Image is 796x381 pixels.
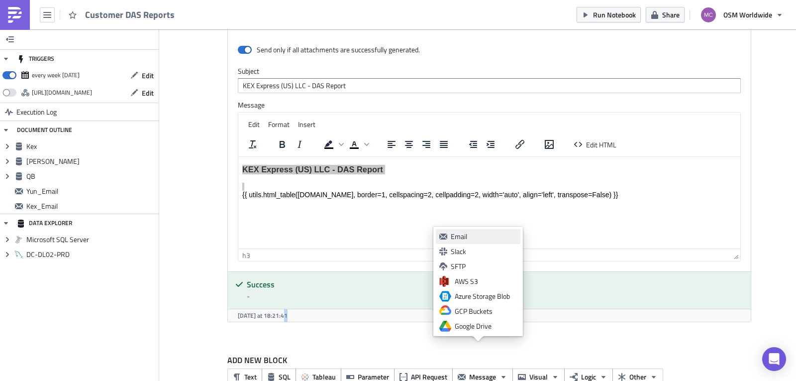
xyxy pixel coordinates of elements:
span: Edit [142,70,154,81]
iframe: Rich Text Area [238,157,740,249]
button: Edit [125,85,159,101]
img: Avatar [700,6,717,23]
div: DATA EXPLORER [17,214,72,232]
button: Insert/edit image [541,137,558,151]
span: DC-DL02-PRD [26,250,156,259]
span: Edit [248,119,260,129]
div: Send only if all attachments are successfully generated. [257,45,420,54]
button: Share [646,7,685,22]
div: AWS S3 [455,276,517,286]
img: PushMetrics [7,7,23,23]
button: Increase indent [482,137,499,151]
button: Align center [400,137,417,151]
button: Decrease indent [465,137,482,151]
label: ADD NEW BLOCK [227,354,751,366]
button: Run Notebook [577,7,641,22]
span: OSM Worldwide [723,9,772,20]
div: GCP Buckets [455,306,517,316]
span: Format [268,119,290,129]
span: Microsoft SQL Server [26,235,156,244]
div: h3 [242,250,250,260]
span: [DATE] at 18:21:41 [238,311,288,320]
label: Message [238,101,741,110]
button: Bold [274,137,291,151]
span: Execution Log [16,103,57,121]
button: Clear formatting [244,137,261,151]
span: Customer DAS Reports [85,9,176,20]
span: Yun_Email [26,187,156,196]
button: Edit HTML [570,137,620,151]
span: Share [662,9,680,20]
div: https://pushmetrics.io/api/v1/report/W2rb700LDw/webhook?token=40963d50afc7417f9dcaceeb93ace983 [32,85,92,100]
span: Edit [142,88,154,98]
div: Resize [730,249,740,261]
span: Insert [298,119,315,129]
h5: Success [247,280,743,288]
div: Slack [451,247,517,256]
div: Background color [320,137,345,151]
button: Italic [291,137,308,151]
span: Edit HTML [586,139,616,150]
span: YUNEXPRESS LOGISTICS LIMITED - DAS Report [4,8,194,17]
div: Text color [346,137,371,151]
button: OSM Worldwide [695,4,789,26]
span: Kex [26,142,156,151]
body: Rich Text Area. Press ALT-0 for help. [4,8,498,33]
div: {{ utils.html_table([DOMAIN_NAME], border=1, cellspacing=2, cellpadding=2, width='auto', align='l... [4,26,498,34]
span: Azure Storage Blob [439,290,451,302]
div: TRIGGERS [17,50,54,68]
div: Email [451,232,517,242]
label: Subject [238,67,741,76]
button: Align left [383,137,400,151]
button: Align right [418,137,435,151]
button: Edit [125,68,159,83]
span: QB [26,172,156,181]
span: Run Notebook [593,9,636,20]
div: Open Intercom Messenger [762,347,786,371]
button: Insert/edit link [511,137,528,151]
div: - [247,291,743,301]
span: Kex_Email [26,202,156,211]
button: Justify [435,137,452,151]
div: Google Drive [455,321,517,331]
div: every week on Tuesday [32,68,80,83]
div: DOCUMENT OUTLINE [17,121,72,139]
div: SFTP [451,261,517,271]
div: Azure Storage Blob [455,291,517,301]
span: [PERSON_NAME] [26,157,156,166]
